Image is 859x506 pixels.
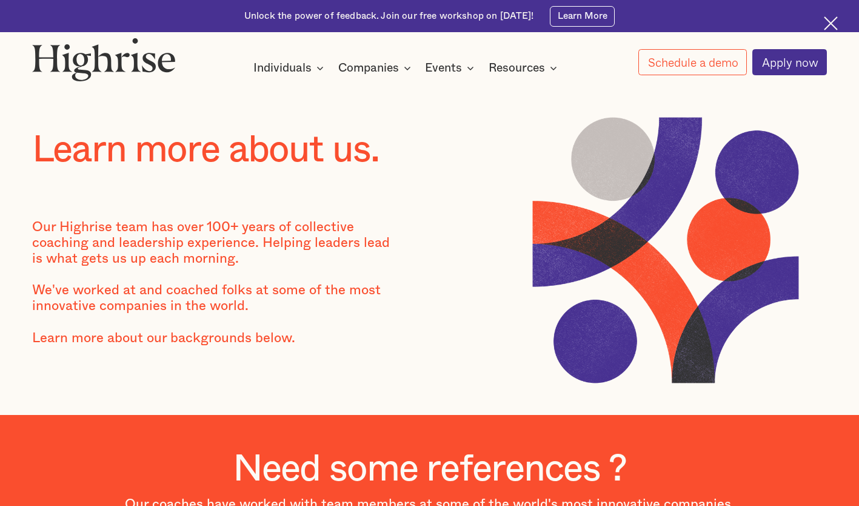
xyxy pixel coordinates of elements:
div: Resources [489,61,545,75]
div: Companies [338,61,399,75]
div: Resources [489,61,561,75]
img: Cross icon [824,16,838,30]
a: Learn More [550,6,615,27]
div: Unlock the power of feedback. Join our free workshop on [DATE]! [244,10,534,22]
div: Our Highrise team has over 100+ years of collective coaching and leadership experience. Helping l... [32,219,398,362]
a: Schedule a demo [638,49,747,75]
h1: Learn more about us. [32,129,429,170]
div: Events [425,61,478,75]
div: Individuals [253,61,327,75]
div: Events [425,61,462,75]
img: Highrise logo [32,38,176,81]
div: Companies [338,61,415,75]
h2: Need some references ? [233,448,626,491]
a: Apply now [752,49,827,76]
div: Individuals [253,61,312,75]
